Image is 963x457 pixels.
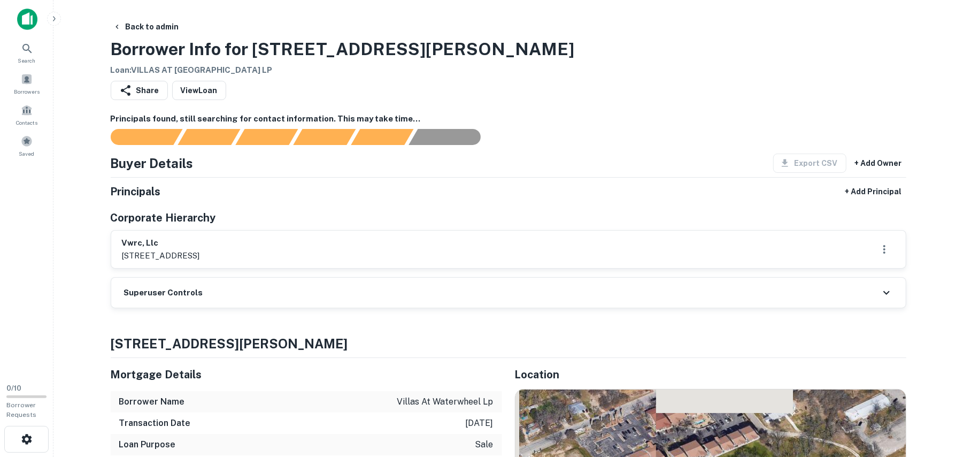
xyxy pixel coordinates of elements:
[16,118,37,127] span: Contacts
[475,438,494,451] p: sale
[3,100,50,129] a: Contacts
[124,287,203,299] h6: Superuser Controls
[515,367,906,383] h5: Location
[119,395,185,408] h6: Borrower Name
[111,154,194,173] h4: Buyer Details
[3,38,50,67] a: Search
[111,210,216,226] h5: Corporate Hierarchy
[111,184,161,200] h5: Principals
[111,367,502,383] h5: Mortgage Details
[3,131,50,160] a: Saved
[6,384,21,392] span: 0 / 10
[119,438,176,451] h6: Loan Purpose
[3,69,50,98] a: Borrowers
[841,182,906,201] button: + Add Principal
[18,56,36,65] span: Search
[109,17,183,36] button: Back to admin
[235,129,298,145] div: Documents found, AI parsing details...
[111,36,575,62] h3: Borrower Info for [STREET_ADDRESS][PERSON_NAME]
[111,64,575,77] h6: Loan : VILLAS AT [GEOGRAPHIC_DATA] LP
[6,401,36,418] span: Borrower Requests
[111,81,168,100] button: Share
[19,149,35,158] span: Saved
[17,9,37,30] img: capitalize-icon.png
[14,87,40,96] span: Borrowers
[119,417,191,430] h6: Transaction Date
[122,249,200,262] p: [STREET_ADDRESS]
[409,129,494,145] div: AI fulfillment process complete.
[351,129,413,145] div: Principals found, still searching for contact information. This may take time...
[98,129,178,145] div: Sending borrower request to AI...
[122,237,200,249] h6: vwrc, llc
[178,129,240,145] div: Your request is received and processing...
[466,417,494,430] p: [DATE]
[397,395,494,408] p: villas at waterwheel lp
[111,334,906,353] h4: [STREET_ADDRESS][PERSON_NAME]
[172,81,226,100] a: ViewLoan
[851,154,906,173] button: + Add Owner
[111,113,906,125] h6: Principals found, still searching for contact information. This may take time...
[910,371,963,423] iframe: Chat Widget
[293,129,356,145] div: Principals found, AI now looking for contact information...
